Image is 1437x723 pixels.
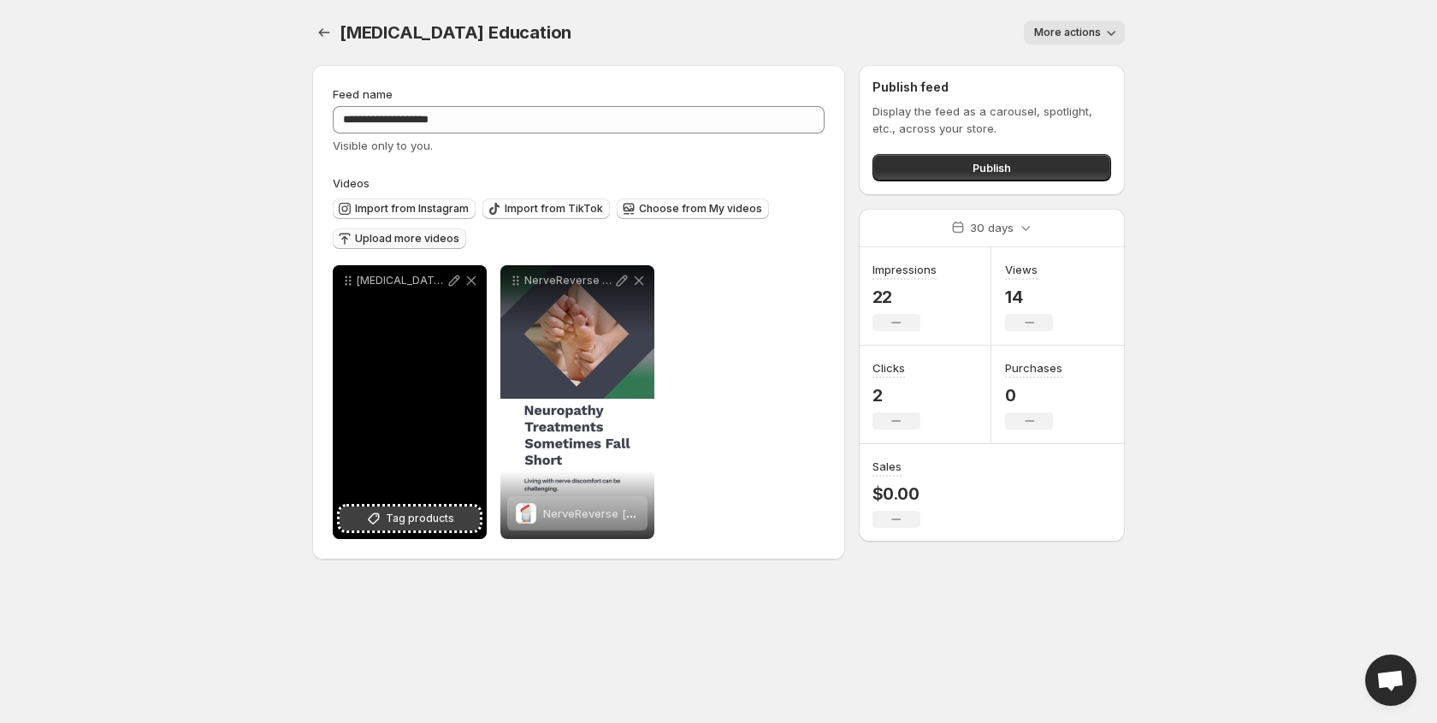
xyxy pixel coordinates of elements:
[333,228,466,249] button: Upload more videos
[357,274,446,287] p: [MEDICAL_DATA]_for_Nerve_Health
[516,503,536,524] img: NerveReverse Neuropathy Support Formula
[355,202,469,216] span: Import from Instagram
[1034,26,1101,39] span: More actions
[872,103,1111,137] p: Display the feed as a carousel, spotlight, etc., across your store.
[505,202,603,216] span: Import from TikTok
[1005,261,1038,278] h3: Views
[386,510,454,527] span: Tag products
[872,385,920,406] p: 2
[872,359,905,376] h3: Clicks
[333,176,370,190] span: Videos
[872,261,937,278] h3: Impressions
[333,199,476,219] button: Import from Instagram
[340,22,571,43] span: [MEDICAL_DATA] Education
[333,265,487,539] div: [MEDICAL_DATA]_for_Nerve_HealthTag products
[1365,655,1416,706] a: Open chat
[617,199,769,219] button: Choose from My videos
[1005,385,1062,406] p: 0
[1005,287,1053,307] p: 14
[340,507,480,530] button: Tag products
[872,79,1111,96] h2: Publish feed
[973,159,1011,176] span: Publish
[1024,21,1125,44] button: More actions
[872,287,937,307] p: 22
[355,232,459,246] span: Upload more videos
[872,483,920,504] p: $0.00
[872,458,902,475] h3: Sales
[333,139,433,152] span: Visible only to you.
[1005,359,1062,376] h3: Purchases
[543,507,803,520] span: NerveReverse [MEDICAL_DATA] Support Formula
[482,199,610,219] button: Import from TikTok
[524,274,613,287] p: NerveReverse Supplement Education Social Media
[312,21,336,44] button: Settings
[639,202,762,216] span: Choose from My videos
[872,154,1111,181] button: Publish
[970,219,1014,236] p: 30 days
[333,87,393,101] span: Feed name
[500,265,654,539] div: NerveReverse Supplement Education Social MediaNerveReverse Neuropathy Support FormulaNerveReverse...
